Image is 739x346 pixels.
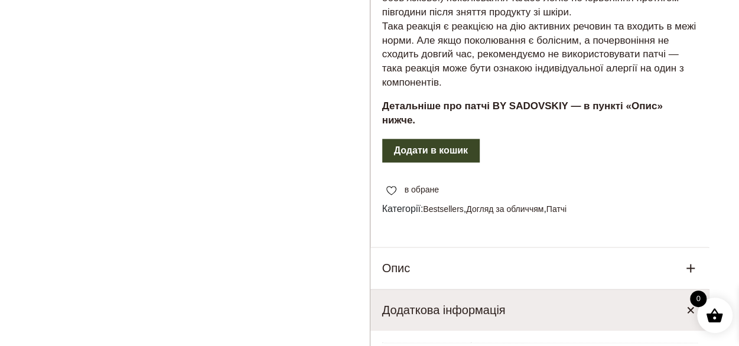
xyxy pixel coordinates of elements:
[382,301,506,319] h5: Додаткова інформація
[382,100,663,126] strong: Детальніше про патчі BY SADOVSKIY — в пункті «Опис» нижче.
[382,259,411,277] h5: Опис
[546,204,567,214] a: Патчі
[466,204,543,214] a: Догляд за обличчям
[382,202,698,216] span: Категорії: , ,
[382,184,443,196] a: в обране
[405,184,439,196] span: в обране
[386,186,396,195] img: unfavourite.svg
[690,290,707,307] span: 0
[423,204,463,214] a: Bestsellers
[382,139,480,162] button: Додати в кошик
